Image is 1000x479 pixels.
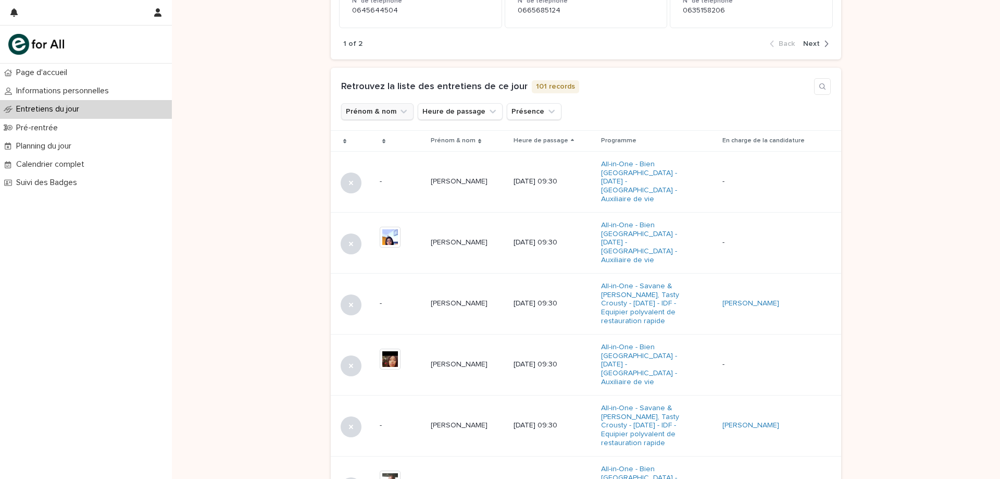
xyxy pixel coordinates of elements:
p: Page d'accueil [12,68,76,78]
h1: Retrouvez la liste des entretiens de ce jour [341,81,528,93]
p: Programme [601,135,636,146]
p: - [722,238,809,247]
p: [DATE] 09:30 [514,360,593,369]
tr: -[PERSON_NAME][PERSON_NAME] [DATE] 09:30All-in-One - Savane & [PERSON_NAME], Tasty Crousty - [DAT... [331,273,841,334]
p: - [722,360,809,369]
img: mHINNnv7SNCQZijbaqql [8,34,64,55]
p: En charge de la candidature [722,135,805,146]
button: Présence [507,103,561,120]
tr: [PERSON_NAME][PERSON_NAME] [DATE] 09:30All-in-One - Bien [GEOGRAPHIC_DATA] - [DATE] - [GEOGRAPHIC... [331,334,841,395]
p: - [380,299,422,308]
p: [DATE] 09:30 [514,421,593,430]
p: Calendrier complet [12,159,93,169]
p: 0665685124 [518,6,655,15]
p: Informations personnelles [12,86,117,96]
p: 0645644504 [352,6,489,15]
p: [DATE] 09:30 [514,177,593,186]
p: [DATE] 09:30 [514,238,593,247]
button: Heure de passage [418,103,503,120]
p: 1 of 2 [343,40,362,48]
p: Entretiens du jour [12,104,87,114]
p: Suivi des Badges [12,178,85,188]
p: [PERSON_NAME] [431,297,490,308]
p: - [380,421,422,430]
a: All-in-One - Bien [GEOGRAPHIC_DATA] - [DATE] - [GEOGRAPHIC_DATA] - Auxiliaire de vie [601,343,688,387]
button: Back [770,39,799,48]
p: Pré-rentrée [12,123,66,133]
tr: -[PERSON_NAME][PERSON_NAME] [DATE] 09:30All-in-One - Bien [GEOGRAPHIC_DATA] - [DATE] - [GEOGRAPHI... [331,151,841,212]
span: Next [803,40,820,47]
p: [PERSON_NAME] [431,358,490,369]
a: All-in-One - Bien [GEOGRAPHIC_DATA] - [DATE] - [GEOGRAPHIC_DATA] - Auxiliaire de vie [601,221,688,265]
a: All-in-One - Savane & [PERSON_NAME], Tasty Crousty - [DATE] - IDF - Equipier polyvalent de restau... [601,282,688,326]
tr: [PERSON_NAME][PERSON_NAME] [DATE] 09:30All-in-One - Bien [GEOGRAPHIC_DATA] - [DATE] - [GEOGRAPHIC... [331,212,841,273]
p: [DATE] 09:30 [514,299,593,308]
p: - [722,177,809,186]
a: [PERSON_NAME] [722,421,779,430]
a: [PERSON_NAME] [722,299,779,308]
p: [PERSON_NAME] [431,175,490,186]
a: All-in-One - Bien [GEOGRAPHIC_DATA] - [DATE] - [GEOGRAPHIC_DATA] - Auxiliaire de vie [601,160,688,204]
button: Prénom & nom [341,103,414,120]
p: 0635158206 [683,6,820,15]
p: 101 records [532,80,579,93]
span: Back [779,40,795,47]
p: Prénom & nom [431,135,476,146]
p: Planning du jour [12,141,80,151]
p: Heure de passage [514,135,568,146]
p: - [380,177,422,186]
tr: -[PERSON_NAME][PERSON_NAME] [DATE] 09:30All-in-One - Savane & [PERSON_NAME], Tasty Crousty - [DAT... [331,395,841,456]
button: Next [799,39,829,48]
p: Aya lucette hayate HAMEDE [431,419,490,430]
p: [PERSON_NAME] [431,236,490,247]
a: All-in-One - Savane & [PERSON_NAME], Tasty Crousty - [DATE] - IDF - Equipier polyvalent de restau... [601,404,688,448]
